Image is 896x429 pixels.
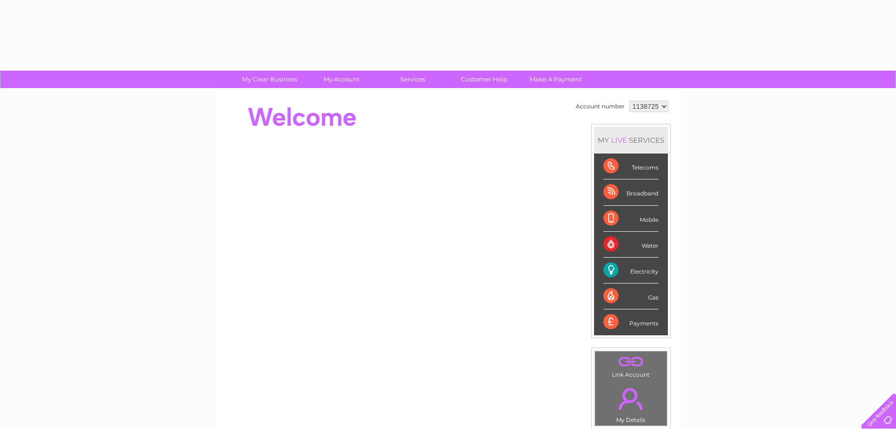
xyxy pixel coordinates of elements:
div: Payments [603,309,658,335]
a: My Clear Business [231,71,309,88]
a: My Account [302,71,380,88]
a: Services [374,71,452,88]
div: Water [603,232,658,258]
a: . [597,354,665,370]
td: Account number [573,98,627,114]
div: MY SERVICES [594,127,668,154]
div: Gas [603,283,658,309]
a: Make A Payment [517,71,595,88]
td: Link Account [595,351,667,380]
a: . [597,382,665,415]
div: Telecoms [603,154,658,179]
td: My Details [595,380,667,426]
div: Mobile [603,206,658,232]
div: LIVE [609,136,629,145]
a: Customer Help [445,71,523,88]
div: Broadband [603,179,658,205]
div: Electricity [603,258,658,283]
